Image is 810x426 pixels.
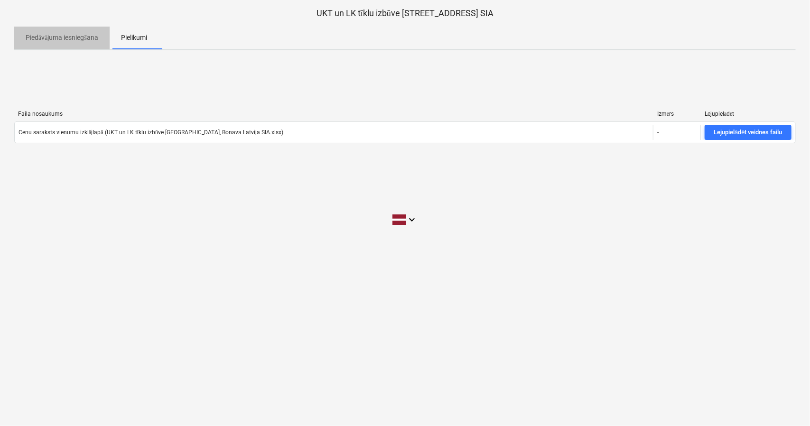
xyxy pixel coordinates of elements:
[657,111,697,118] div: Izmērs
[705,111,792,118] div: Lejupielādēt
[657,129,659,136] div: -
[14,8,796,19] p: UKT un LK tīklu izbūve [STREET_ADDRESS] SIA
[19,129,283,136] div: Cenu saraksts vienumu izklājlapā (UKT un LK tīklu izbūve [GEOGRAPHIC_DATA], Bonava Latvija SIA.xlsx)
[406,214,418,225] i: keyboard_arrow_down
[705,125,791,140] button: Lejupielādēt veidnes failu
[18,111,650,117] div: Faila nosaukums
[714,127,782,138] div: Lejupielādēt veidnes failu
[26,33,98,43] p: Piedāvājuma iesniegšana
[121,33,147,43] p: Pielikumi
